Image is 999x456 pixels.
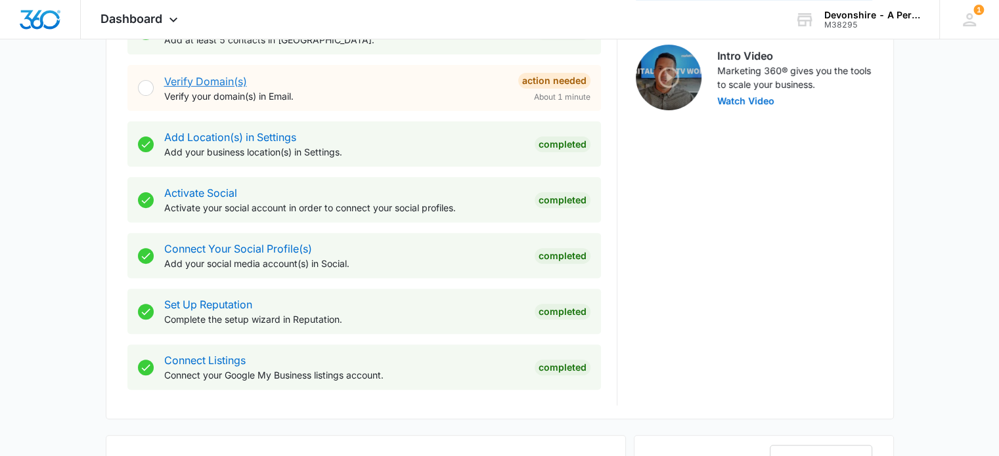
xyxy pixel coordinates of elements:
div: Completed [535,248,590,264]
div: Completed [535,192,590,208]
a: Connect Your Social Profile(s) [164,242,312,255]
p: Marketing 360® gives you the tools to scale your business. [717,64,872,91]
p: Complete the setup wizard in Reputation. [164,312,524,326]
p: Add your social media account(s) in Social. [164,257,524,270]
span: Dashboard [100,12,162,26]
div: Completed [535,304,590,320]
div: account name [824,10,920,20]
div: Action Needed [518,73,590,89]
p: Activate your social account in order to connect your social profiles. [164,201,524,215]
div: account id [824,20,920,30]
p: Add at least 5 contacts in [GEOGRAPHIC_DATA]. [164,33,524,47]
p: Connect your Google My Business listings account. [164,368,524,382]
h3: Intro Video [717,48,872,64]
img: Intro Video [636,45,701,110]
span: 1 [973,5,984,15]
a: Verify Domain(s) [164,75,247,88]
a: Connect Listings [164,354,246,367]
div: Completed [535,360,590,375]
a: Set Up Reputation [164,298,252,311]
div: notifications count [973,5,984,15]
p: Verify your domain(s) in Email. [164,89,508,103]
a: Activate Social [164,186,237,199]
p: Add your business location(s) in Settings. [164,145,524,159]
button: Watch Video [717,96,774,106]
a: Add Location(s) in Settings [164,131,296,144]
div: Completed [535,136,590,152]
span: About 1 minute [534,91,590,103]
